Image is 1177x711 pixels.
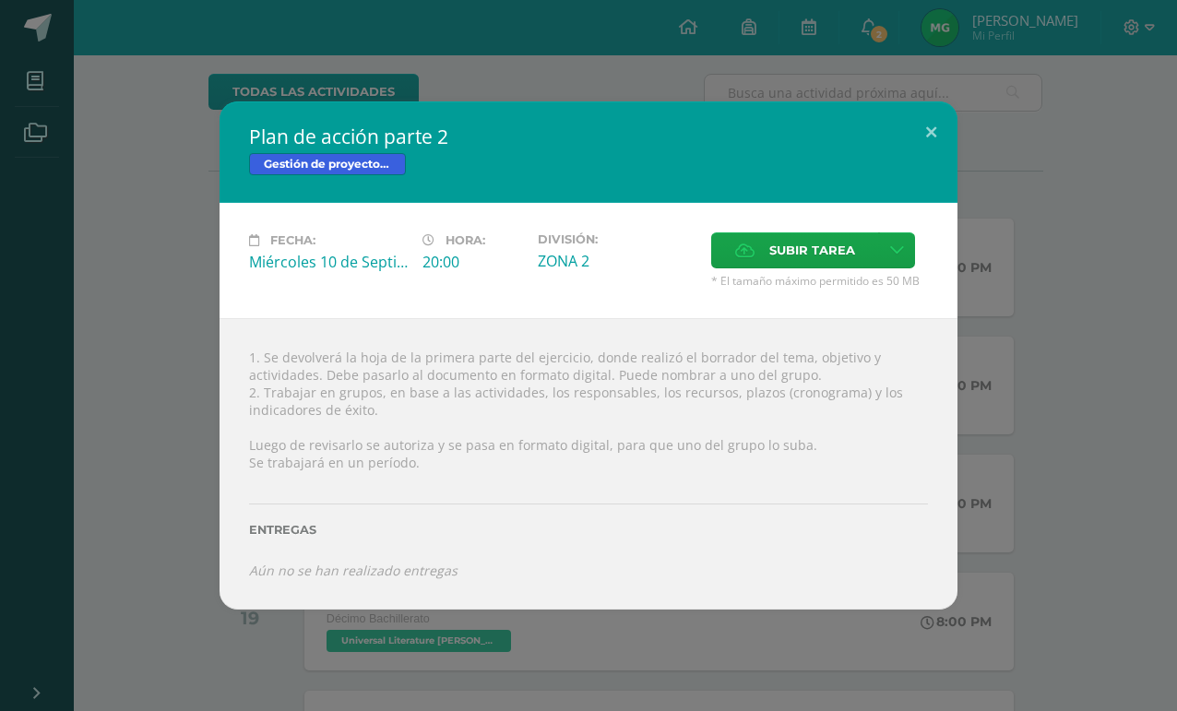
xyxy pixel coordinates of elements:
label: División: [538,232,696,246]
div: 1. Se devolverá la hoja de la primera parte del ejercicio, donde realizó el borrador del tema, ob... [220,318,957,610]
div: ZONA 2 [538,251,696,271]
div: 20:00 [422,252,523,272]
span: Fecha: [270,233,315,247]
h2: Plan de acción parte 2 [249,124,928,149]
div: Miércoles 10 de Septiembre [249,252,408,272]
span: * El tamaño máximo permitido es 50 MB [711,273,928,289]
span: Subir tarea [769,233,855,267]
span: Hora: [446,233,485,247]
label: Entregas [249,523,928,537]
i: Aún no se han realizado entregas [249,562,458,579]
span: Gestión de proyectos Bach IV [249,153,406,175]
button: Close (Esc) [905,101,957,164]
